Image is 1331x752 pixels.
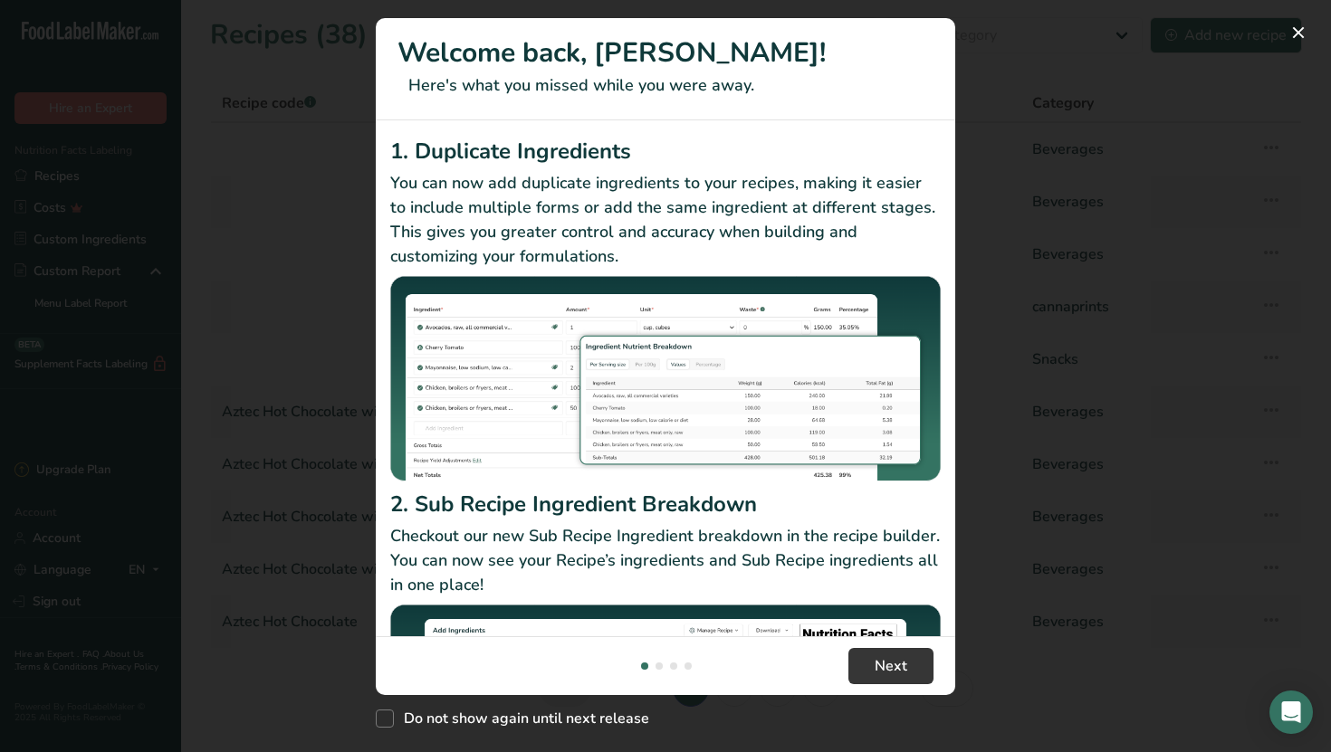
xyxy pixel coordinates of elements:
span: Do not show again until next release [394,709,649,728]
button: Next [848,648,934,684]
div: Open Intercom Messenger [1269,690,1313,734]
p: Here's what you missed while you were away. [397,73,934,98]
p: You can now add duplicate ingredients to your recipes, making it easier to include multiple forms... [390,171,941,269]
h2: 2. Sub Recipe Ingredient Breakdown [390,488,941,520]
h2: 1. Duplicate Ingredients [390,135,941,167]
h1: Welcome back, [PERSON_NAME]! [397,33,934,73]
img: Duplicate Ingredients [390,276,941,481]
p: Checkout our new Sub Recipe Ingredient breakdown in the recipe builder. You can now see your Reci... [390,524,941,597]
span: Next [875,655,907,677]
